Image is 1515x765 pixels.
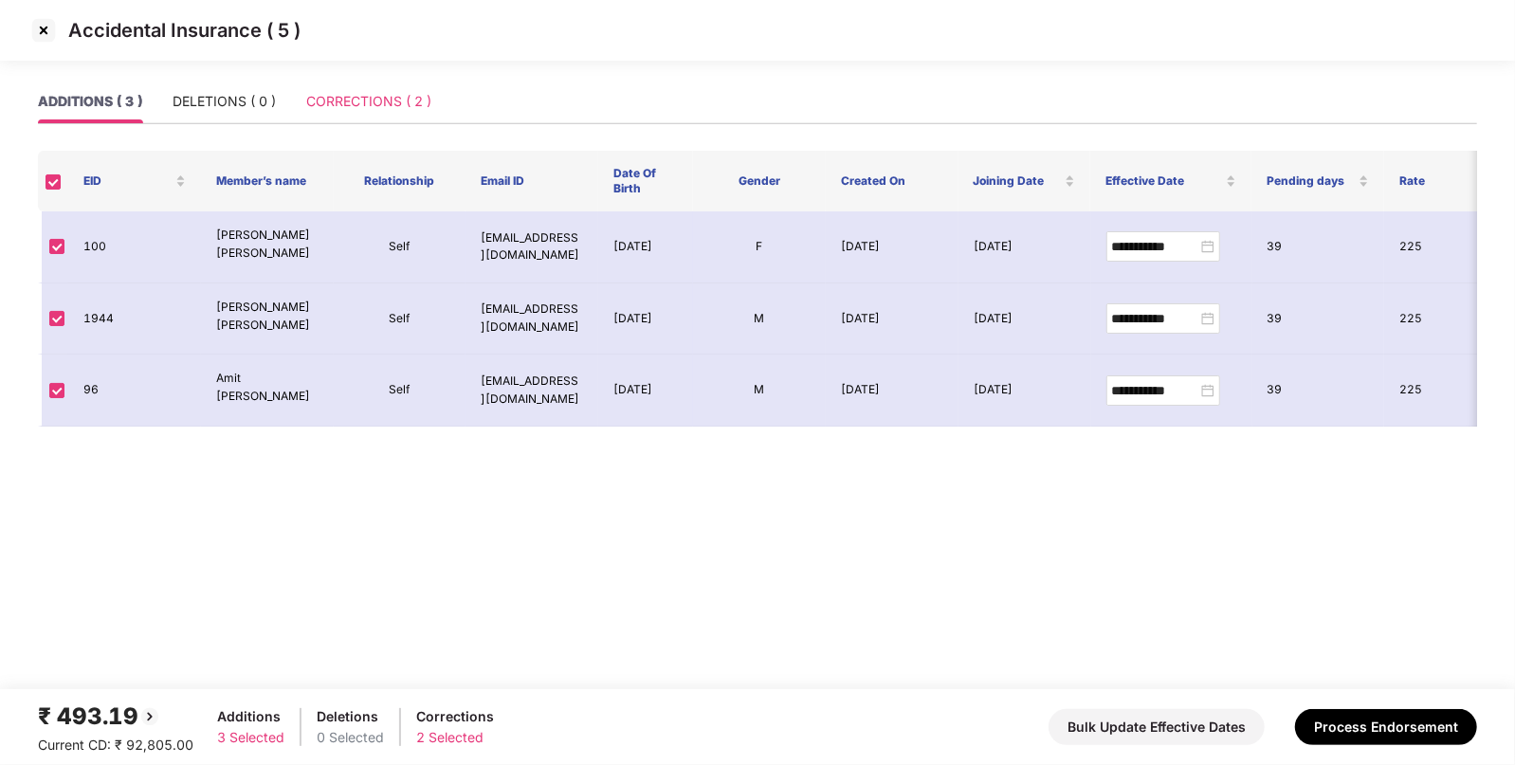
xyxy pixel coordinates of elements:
[334,211,466,283] td: Self
[38,699,193,735] div: ₹ 493.19
[28,15,59,46] img: svg+xml;base64,PHN2ZyBpZD0iQ3Jvc3MtMzJ4MzIiIHhtbG5zPSJodHRwOi8vd3d3LnczLm9yZy8yMDAwL3N2ZyIgd2lkdG...
[1251,151,1384,211] th: Pending days
[68,151,201,211] th: EID
[974,173,1062,189] span: Joining Date
[598,151,693,211] th: Date Of Birth
[68,283,201,355] td: 1944
[38,737,193,753] span: Current CD: ₹ 92,805.00
[38,91,142,112] div: ADDITIONS ( 3 )
[465,151,598,211] th: Email ID
[958,211,1091,283] td: [DATE]
[598,211,693,283] td: [DATE]
[138,705,161,728] img: svg+xml;base64,PHN2ZyBpZD0iQmFjay0yMHgyMCIgeG1sbnM9Imh0dHA6Ly93d3cudzMub3JnLzIwMDAvc3ZnIiB3aWR0aD...
[1267,173,1355,189] span: Pending days
[173,91,276,112] div: DELETIONS ( 0 )
[416,727,494,748] div: 2 Selected
[317,727,384,748] div: 0 Selected
[68,355,201,427] td: 96
[958,151,1091,211] th: Joining Date
[334,355,466,427] td: Self
[68,211,201,283] td: 100
[416,706,494,727] div: Corrections
[826,151,958,211] th: Created On
[306,91,431,112] div: CORRECTIONS ( 2 )
[217,727,284,748] div: 3 Selected
[201,151,334,211] th: Member’s name
[1252,355,1385,427] td: 39
[68,19,301,42] p: Accidental Insurance ( 5 )
[1295,709,1477,745] button: Process Endorsement
[317,706,384,727] div: Deletions
[693,283,826,355] td: M
[465,283,598,355] td: [EMAIL_ADDRESS][DOMAIN_NAME]
[334,283,466,355] td: Self
[1049,709,1265,745] button: Bulk Update Effective Dates
[465,355,598,427] td: [EMAIL_ADDRESS][DOMAIN_NAME]
[958,283,1091,355] td: [DATE]
[1252,283,1385,355] td: 39
[826,283,958,355] td: [DATE]
[598,283,693,355] td: [DATE]
[83,173,172,189] span: EID
[465,211,598,283] td: [EMAIL_ADDRESS][DOMAIN_NAME]
[334,151,466,211] th: Relationship
[693,151,826,211] th: Gender
[216,227,319,263] p: [PERSON_NAME] [PERSON_NAME]
[216,370,319,406] p: Amit [PERSON_NAME]
[1105,173,1222,189] span: Effective Date
[826,355,958,427] td: [DATE]
[958,355,1091,427] td: [DATE]
[598,355,693,427] td: [DATE]
[693,355,826,427] td: M
[1252,211,1385,283] td: 39
[216,299,319,335] p: [PERSON_NAME] [PERSON_NAME]
[826,211,958,283] td: [DATE]
[1090,151,1251,211] th: Effective Date
[217,706,284,727] div: Additions
[693,211,826,283] td: F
